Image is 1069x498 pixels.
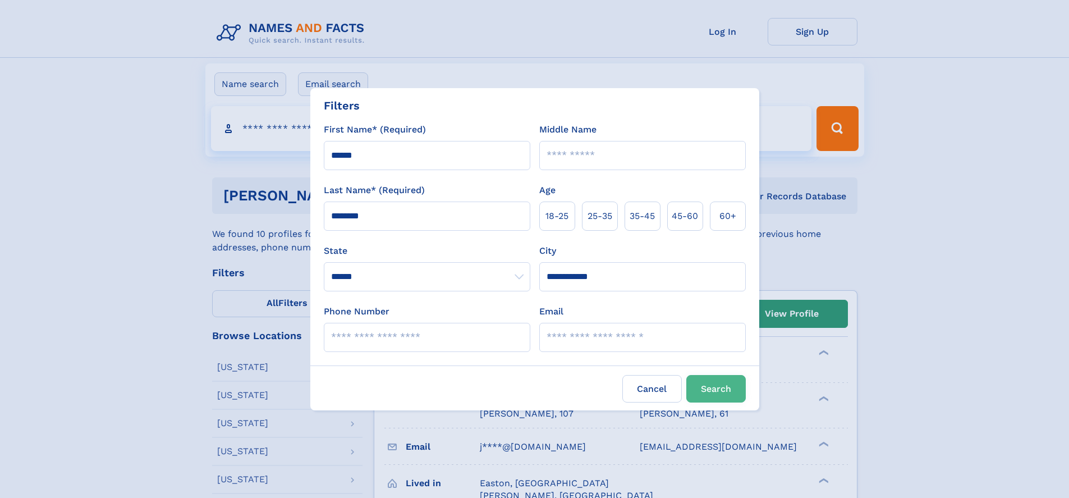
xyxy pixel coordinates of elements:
label: Age [539,184,556,197]
span: 18‑25 [545,209,568,223]
label: State [324,244,530,258]
span: 45‑60 [672,209,698,223]
label: Middle Name [539,123,597,136]
label: Cancel [622,375,682,403]
label: City [539,244,556,258]
span: 25‑35 [588,209,612,223]
button: Search [686,375,746,403]
label: Phone Number [324,305,389,318]
label: Last Name* (Required) [324,184,425,197]
div: Filters [324,97,360,114]
span: 60+ [719,209,736,223]
label: First Name* (Required) [324,123,426,136]
label: Email [539,305,563,318]
span: 35‑45 [630,209,655,223]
